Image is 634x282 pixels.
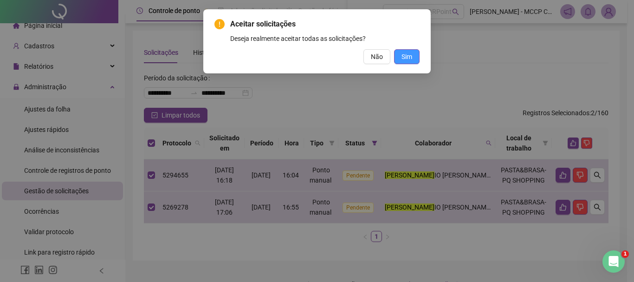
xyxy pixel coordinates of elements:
[621,250,629,258] span: 1
[230,33,420,44] div: Deseja realmente aceitar todas as solicitações?
[371,52,383,62] span: Não
[394,49,420,64] button: Sim
[401,52,412,62] span: Sim
[230,19,420,30] span: Aceitar solicitações
[363,49,390,64] button: Não
[214,19,225,29] span: exclamation-circle
[602,250,625,273] iframe: Intercom live chat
